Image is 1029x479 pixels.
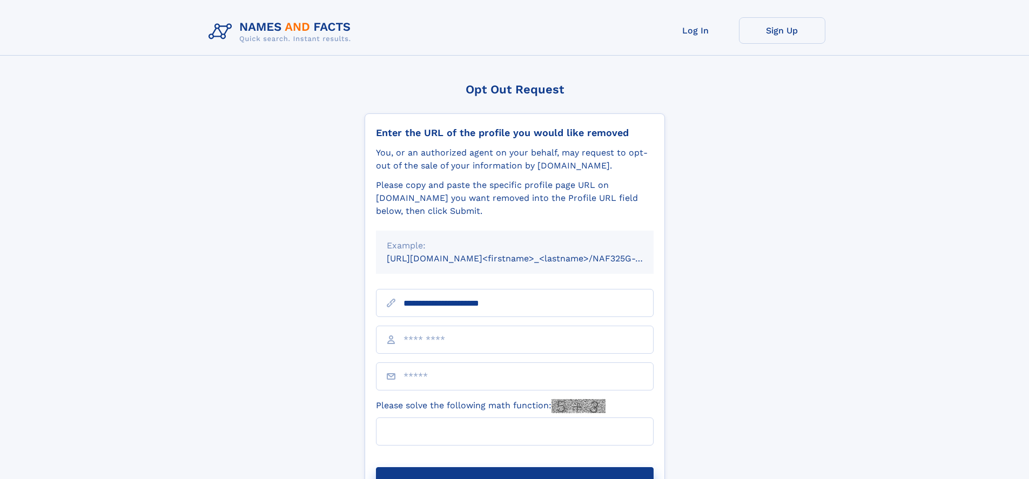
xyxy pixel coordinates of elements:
div: You, or an authorized agent on your behalf, may request to opt-out of the sale of your informatio... [376,146,654,172]
div: Example: [387,239,643,252]
img: Logo Names and Facts [204,17,360,46]
small: [URL][DOMAIN_NAME]<firstname>_<lastname>/NAF325G-xxxxxxxx [387,253,674,264]
a: Log In [653,17,739,44]
div: Opt Out Request [365,83,665,96]
div: Enter the URL of the profile you would like removed [376,127,654,139]
a: Sign Up [739,17,825,44]
div: Please copy and paste the specific profile page URL on [DOMAIN_NAME] you want removed into the Pr... [376,179,654,218]
label: Please solve the following math function: [376,399,606,413]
